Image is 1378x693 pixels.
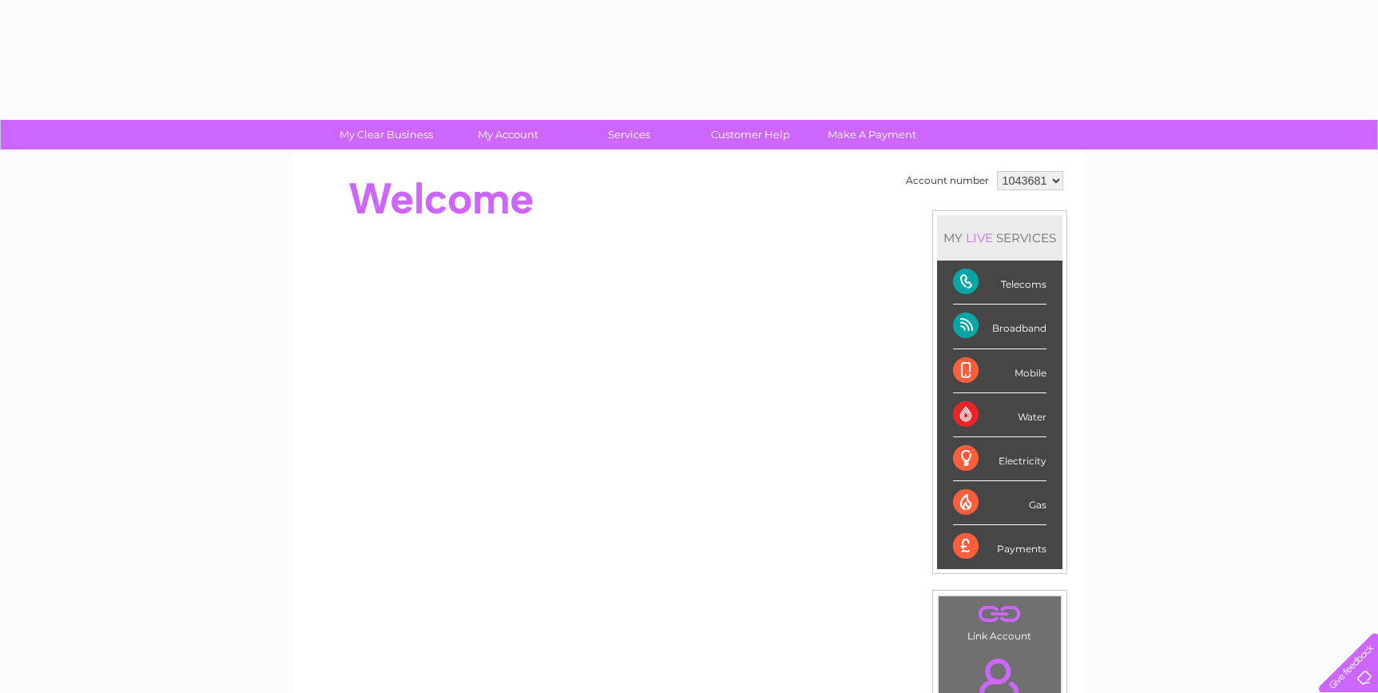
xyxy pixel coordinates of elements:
[685,120,816,149] a: Customer Help
[442,120,574,149] a: My Account
[937,215,1062,261] div: MY SERVICES
[953,349,1046,393] div: Mobile
[943,600,1057,628] a: .
[563,120,695,149] a: Services
[938,595,1062,646] td: Link Account
[953,261,1046,305] div: Telecoms
[320,120,452,149] a: My Clear Business
[953,393,1046,437] div: Water
[953,481,1046,525] div: Gas
[953,437,1046,481] div: Electricity
[806,120,938,149] a: Make A Payment
[902,167,993,194] td: Account number
[963,230,996,245] div: LIVE
[953,305,1046,348] div: Broadband
[953,525,1046,568] div: Payments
